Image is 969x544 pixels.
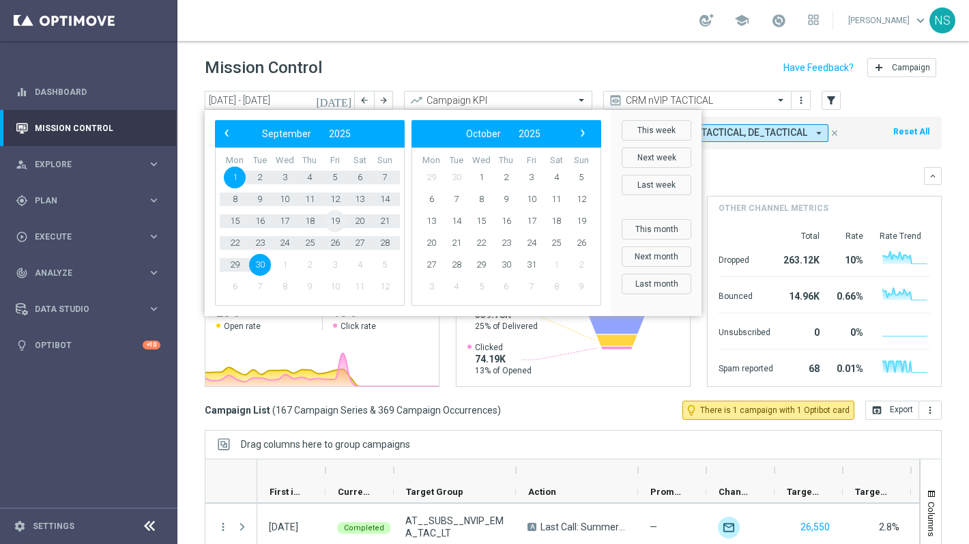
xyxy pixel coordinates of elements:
[374,91,393,110] button: arrow_forward
[35,327,143,363] a: Optibot
[521,232,543,254] span: 24
[799,519,831,536] button: 26,550
[35,305,147,313] span: Data Studio
[497,404,501,416] span: )
[374,188,396,210] span: 14
[719,320,773,342] div: Unsubscribed
[253,125,320,143] button: September
[495,232,517,254] span: 23
[470,188,492,210] span: 8
[830,356,863,378] div: 0.01%
[794,92,808,109] button: more_vert
[521,254,543,276] span: 31
[349,188,371,210] span: 13
[205,91,355,110] input: Select date range
[224,188,246,210] span: 8
[718,517,740,539] div: Optimail
[241,439,410,450] span: Drag columns here to group campaigns
[224,167,246,188] span: 1
[466,128,501,139] span: October
[830,320,863,342] div: 0%
[16,158,147,171] div: Explore
[329,128,351,139] span: 2025
[420,232,442,254] span: 20
[446,210,467,232] span: 14
[528,487,556,497] span: Action
[420,276,442,298] span: 3
[15,195,161,206] button: gps_fixed Plan keyboard_arrow_right
[924,167,942,185] button: keyboard_arrow_down
[16,86,28,98] i: equalizer
[622,246,691,267] button: Next month
[830,248,863,270] div: 10%
[274,210,295,232] span: 17
[324,210,346,232] span: 19
[299,254,321,276] span: 2
[470,210,492,232] span: 15
[470,276,492,298] span: 5
[218,125,236,143] button: ‹
[892,124,931,139] button: Reset All
[685,127,807,139] span: AT_TACTICAL, DE_TACTICAL
[217,521,229,533] i: more_vert
[16,195,147,207] div: Plan
[420,210,442,232] span: 13
[147,302,160,315] i: keyboard_arrow_right
[270,487,302,497] span: First in Range
[404,91,592,110] ng-select: Campaign KPI
[299,167,321,188] span: 4
[545,167,567,188] span: 4
[545,210,567,232] span: 18
[734,13,749,28] span: school
[224,321,261,332] span: Open rate
[409,94,423,107] i: trending_up
[349,210,371,232] span: 20
[249,167,271,188] span: 2
[274,232,295,254] span: 24
[650,521,657,533] span: —
[15,87,161,98] button: equalizer Dashboard
[682,401,854,420] button: lightbulb_outline There is 1 campaign with 1 Optibot card
[269,521,298,533] div: 15 Sep 2025, Monday
[337,521,391,534] colored-tag: Completed
[248,155,273,167] th: weekday
[324,254,346,276] span: 3
[495,188,517,210] span: 9
[249,232,271,254] span: 23
[719,284,773,306] div: Bounced
[415,125,591,143] bs-datepicker-navigation-view: ​ ​ ​
[519,128,540,139] span: 2025
[622,274,691,294] button: Last month
[16,303,147,315] div: Data Studio
[374,167,396,188] span: 7
[574,124,592,142] span: ›
[218,125,394,143] bs-datepicker-navigation-view: ​ ​ ​
[545,254,567,276] span: 1
[322,155,347,167] th: weekday
[446,254,467,276] span: 28
[865,401,919,420] button: open_in_browser Export
[224,232,246,254] span: 22
[224,254,246,276] span: 29
[519,155,544,167] th: weekday
[299,232,321,254] span: 25
[147,266,160,279] i: keyboard_arrow_right
[299,210,321,232] span: 18
[347,155,373,167] th: weekday
[16,327,160,363] div: Optibot
[446,232,467,254] span: 21
[813,127,825,139] i: arrow_drop_down
[622,147,691,168] button: Next week
[147,158,160,171] i: keyboard_arrow_right
[784,284,820,306] div: 14.96K
[570,232,592,254] span: 26
[35,197,147,205] span: Plan
[796,95,807,106] i: more_vert
[15,159,161,170] button: person_search Explore keyboard_arrow_right
[784,320,820,342] div: 0
[545,276,567,298] span: 8
[298,155,323,167] th: weekday
[847,10,929,31] a: [PERSON_NAME]keyboard_arrow_down
[685,404,697,416] i: lightbulb_outline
